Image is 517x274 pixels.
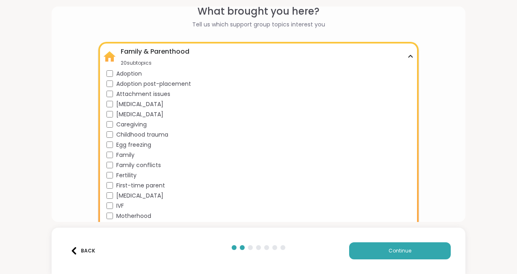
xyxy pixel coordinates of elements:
[116,171,137,180] span: Fertility
[116,161,161,170] span: Family conflicts
[116,181,165,190] span: First-time parent
[116,151,135,159] span: Family
[349,242,451,259] button: Continue
[116,90,170,98] span: Attachment issues
[116,212,151,220] span: Motherhood
[70,247,95,254] div: Back
[116,141,151,149] span: Egg freezing
[116,202,124,210] span: IVF
[116,222,150,231] span: Parenthood
[121,47,189,57] div: Family & Parenthood
[198,4,319,19] span: What brought you here?
[116,70,142,78] span: Adoption
[121,60,189,66] div: 20 subtopics
[116,191,163,200] span: [MEDICAL_DATA]
[116,80,191,88] span: Adoption post-placement
[192,20,325,29] span: Tell us which support group topics interest you
[389,247,411,254] span: Continue
[66,242,99,259] button: Back
[116,100,163,109] span: [MEDICAL_DATA]
[116,120,147,129] span: Caregiving
[116,110,163,119] span: [MEDICAL_DATA]
[116,130,168,139] span: Childhood trauma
